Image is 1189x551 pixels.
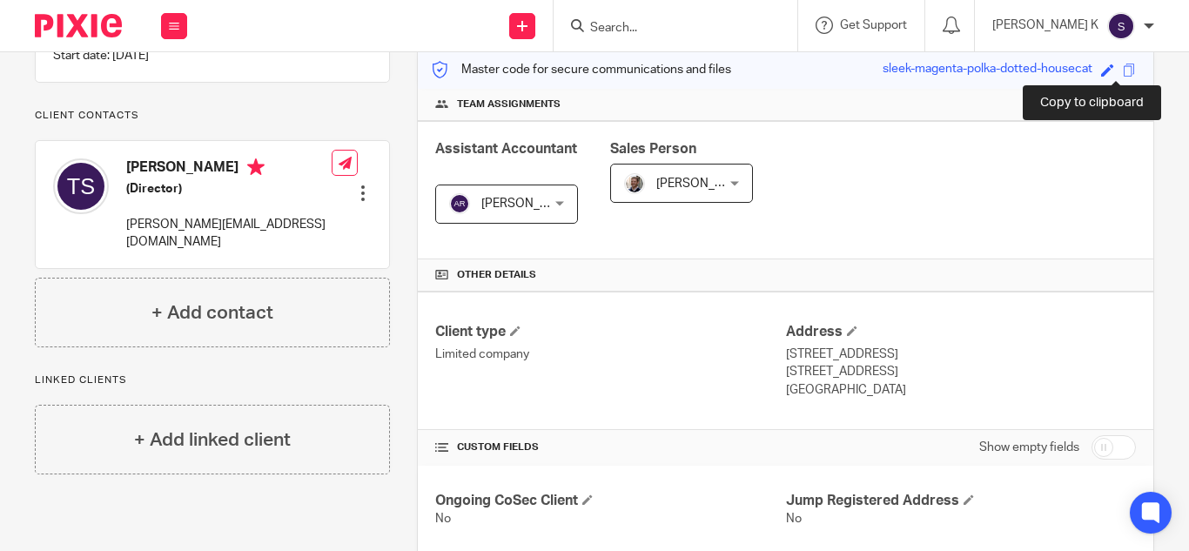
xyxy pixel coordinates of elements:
p: Master code for secure communications and files [431,61,731,78]
p: [GEOGRAPHIC_DATA] [786,381,1136,399]
span: Other details [457,268,536,282]
h4: + Add linked client [134,427,291,454]
span: [PERSON_NAME] [656,178,752,190]
p: [STREET_ADDRESS] [786,346,1136,363]
h4: Address [786,323,1136,341]
h4: Jump Registered Address [786,492,1136,510]
input: Search [588,21,745,37]
div: sleek-magenta-polka-dotted-housecat [883,60,1092,80]
img: Pixie [35,14,122,37]
p: Client contacts [35,109,390,123]
p: Limited company [435,346,785,363]
span: Sales Person [610,142,696,156]
span: No [435,513,451,525]
span: Get Support [840,19,907,31]
span: Assistant Accountant [435,142,577,156]
p: Linked clients [35,373,390,387]
h4: CUSTOM FIELDS [435,440,785,454]
h5: (Director) [126,180,332,198]
p: [PERSON_NAME][EMAIL_ADDRESS][DOMAIN_NAME] [126,216,332,252]
h4: + Add contact [151,299,273,326]
img: Matt%20Circle.png [624,173,645,194]
span: [PERSON_NAME] [481,198,577,210]
i: Primary [247,158,265,176]
img: svg%3E [1107,12,1135,40]
h4: Client type [435,323,785,341]
label: Show empty fields [979,439,1079,456]
img: svg%3E [449,193,470,214]
span: Team assignments [457,97,561,111]
p: [STREET_ADDRESS] [786,363,1136,380]
span: No [786,513,802,525]
p: [PERSON_NAME] K [992,17,1098,34]
img: svg%3E [53,158,109,214]
h4: Ongoing CoSec Client [435,492,785,510]
h4: [PERSON_NAME] [126,158,332,180]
